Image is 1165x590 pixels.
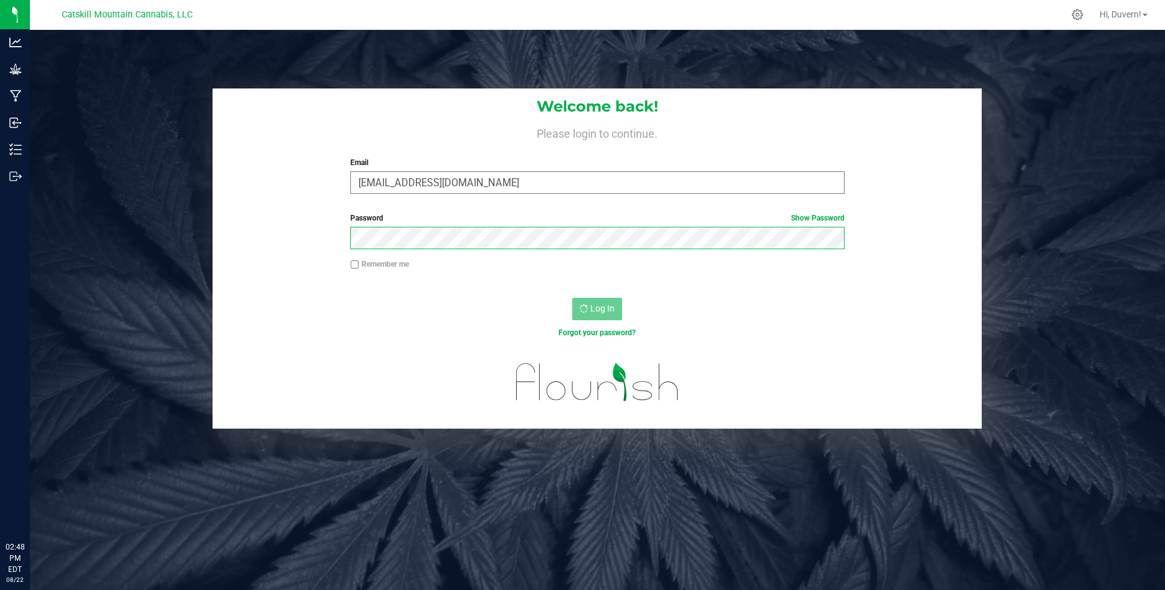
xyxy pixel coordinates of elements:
button: Log In [572,298,622,320]
inline-svg: Manufacturing [9,90,22,102]
inline-svg: Grow [9,63,22,75]
h1: Welcome back! [213,98,982,115]
inline-svg: Outbound [9,170,22,183]
label: Email [350,157,845,168]
div: Manage settings [1070,9,1085,21]
span: Hi, Duvern! [1100,9,1141,19]
h4: Please login to continue. [213,125,982,140]
img: flourish_logo.svg [501,351,693,413]
span: Password [350,214,383,222]
span: Catskill Mountain Cannabis, LLC [62,9,193,20]
p: 08/22 [6,575,24,584]
a: Forgot your password? [559,328,636,337]
p: 02:48 PM EDT [6,541,24,575]
input: Remember me [350,260,359,269]
inline-svg: Analytics [9,36,22,49]
span: Log In [590,303,615,313]
inline-svg: Inbound [9,117,22,129]
a: Show Password [791,214,845,222]
label: Remember me [350,259,409,270]
inline-svg: Inventory [9,143,22,156]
